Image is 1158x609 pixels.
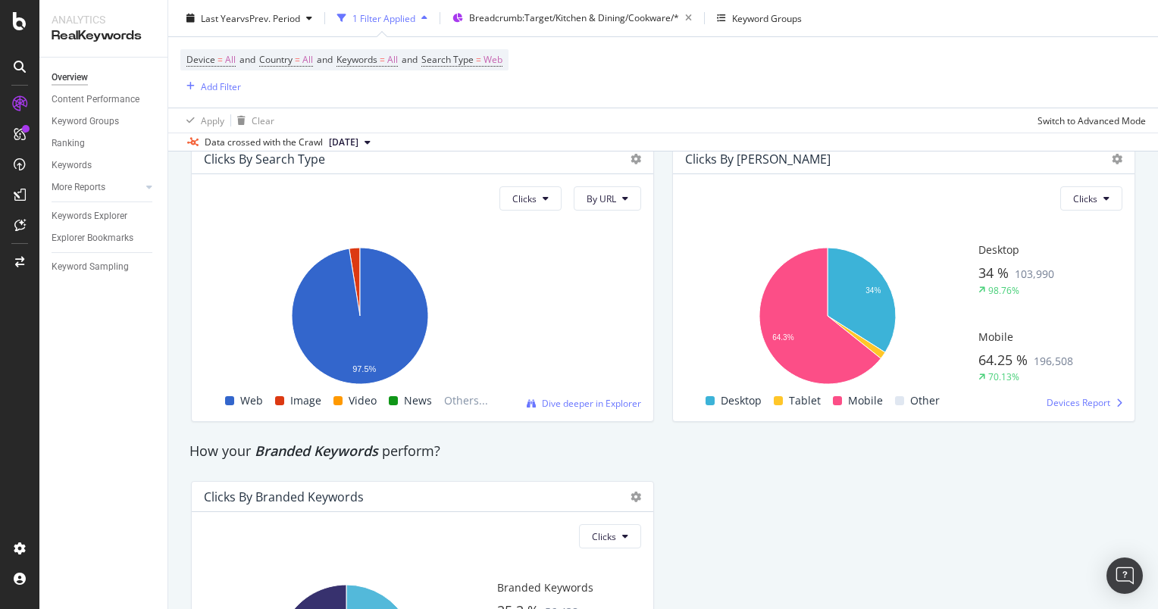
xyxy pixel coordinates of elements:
span: Web [484,49,502,70]
span: 103,990 [1015,267,1054,281]
button: [DATE] [323,133,377,151]
span: 2025 Aug. 18th [329,136,358,149]
span: and [239,53,255,66]
a: Ranking [52,136,157,151]
button: Breadcrumb:Target/Kitchen & Dining/Cookware/* [446,6,698,30]
div: Keyword Groups [732,11,802,24]
div: Keywords [52,158,92,173]
span: All [387,49,398,70]
div: Add Filter [201,80,241,92]
div: How your perform? [189,442,656,461]
button: Switch to Advanced Mode [1031,108,1146,133]
span: = [218,53,223,66]
div: Ranking [52,136,85,151]
span: Tablet [789,392,821,410]
div: Keyword Groups [52,114,119,130]
div: Keyword Sampling [52,259,129,275]
span: Image [290,392,321,410]
span: Clicks [592,530,616,543]
span: Breadcrumb: Target/Kitchen & Dining/Cookware/* [469,11,679,24]
span: 64.25 % [978,351,1028,369]
a: Explorer Bookmarks [52,230,157,246]
button: Last YearvsPrev. Period [180,6,318,30]
span: Branded Keywords [497,580,593,595]
span: Search Type [421,53,474,66]
div: Clicks By Search Type [204,151,325,167]
span: Mobile [848,392,883,410]
div: Clear [252,114,274,126]
button: By URL [574,186,641,211]
button: Clicks [579,524,641,548]
text: 64.3% [772,333,793,341]
span: Clicks [1073,192,1097,205]
span: Desktop [721,392,762,410]
span: and [317,53,333,66]
div: Analytics [52,12,155,27]
button: Apply [180,108,224,133]
span: vs Prev. Period [240,11,300,24]
a: Dive deeper in Explorer [527,397,641,410]
text: 34% [865,286,881,295]
span: Others... [438,392,494,410]
span: Device [186,53,215,66]
div: 70.13% [988,370,1019,383]
button: Keyword Groups [711,6,808,30]
span: Video [349,392,377,410]
span: Country [259,53,293,66]
div: 1 Filter Applied [352,11,415,24]
button: Clicks [499,186,562,211]
a: Content Performance [52,92,157,108]
span: and [402,53,418,66]
div: More Reports [52,180,105,195]
span: Clicks [512,192,537,205]
span: = [476,53,481,66]
span: Keywords [336,53,377,66]
svg: A chart. [204,240,515,392]
div: Apply [201,114,224,126]
div: Open Intercom Messenger [1106,557,1143,594]
span: Other [910,392,940,410]
div: RealKeywords [52,27,155,45]
svg: A chart. [685,240,969,392]
span: 34 % [978,264,1009,282]
a: Keywords Explorer [52,208,157,224]
span: All [225,49,236,70]
span: Desktop [978,242,1019,257]
span: Mobile [978,329,1013,344]
a: Keyword Sampling [52,259,157,275]
div: Overview [52,70,88,86]
div: Explorer Bookmarks [52,230,133,246]
span: Dive deeper in Explorer [542,397,641,410]
span: Devices Report [1047,396,1110,409]
span: Branded Keywords [255,442,378,460]
span: = [295,53,300,66]
button: 1 Filter Applied [331,6,433,30]
span: 196,508 [1034,354,1073,368]
a: Overview [52,70,157,86]
div: Data crossed with the Crawl [205,136,323,149]
span: Web [240,392,263,410]
div: Clicks by [PERSON_NAME] [685,151,831,167]
span: Last Year [201,11,240,24]
div: Content Performance [52,92,139,108]
span: News [404,392,432,410]
button: Clear [231,108,274,133]
a: Devices Report [1047,396,1122,409]
button: Clicks [1060,186,1122,211]
a: Keywords [52,158,157,173]
div: Keywords Explorer [52,208,127,224]
span: = [380,53,385,66]
div: Switch to Advanced Mode [1038,114,1146,126]
span: By URL [587,192,616,205]
text: 97.5% [352,364,376,373]
span: All [302,49,313,70]
a: Keyword Groups [52,114,157,130]
a: More Reports [52,180,142,195]
div: 98.76% [988,284,1019,297]
div: Clicks By Branded Keywords [204,489,364,504]
button: Add Filter [180,77,241,95]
